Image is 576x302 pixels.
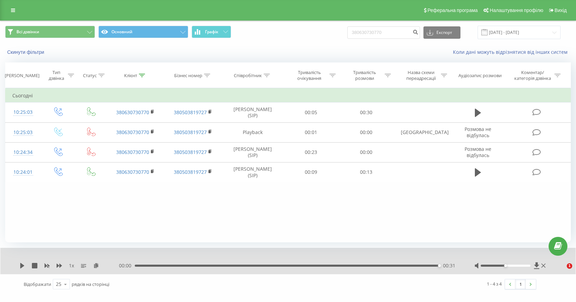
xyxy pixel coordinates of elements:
span: Відображати [24,281,51,287]
button: Графік [192,26,231,38]
a: 380630730770 [116,149,149,155]
td: 00:05 [284,102,339,122]
span: Налаштування профілю [490,8,543,13]
a: 380630730770 [116,169,149,175]
div: Співробітник [234,73,262,78]
td: 00:13 [339,162,394,182]
td: Сьогодні [5,89,571,102]
a: 380503819727 [174,149,207,155]
div: Аудіозапис розмови [458,73,502,78]
div: Accessibility label [438,264,441,267]
td: 00:00 [339,122,394,142]
a: 1 [515,279,526,289]
div: 10:25:03 [12,126,34,139]
td: Playback [222,122,284,142]
td: [PERSON_NAME] (SIP) [222,162,284,182]
div: Клієнт [124,73,137,78]
span: рядків на сторінці [72,281,109,287]
a: 380630730770 [116,129,149,135]
a: 380630730770 [116,109,149,116]
div: 10:25:03 [12,106,34,119]
span: 00:00 [119,262,135,269]
iframe: Intercom live chat [553,263,569,280]
a: 380503819727 [174,129,207,135]
span: 00:31 [443,262,455,269]
div: [PERSON_NAME] [5,73,39,78]
div: Accessibility label [504,264,507,267]
td: 00:00 [339,142,394,162]
span: Розмова не відбулась [465,126,491,138]
span: Розмова не відбулась [465,146,491,158]
div: Статус [83,73,97,78]
span: Всі дзвінки [16,29,39,35]
input: Пошук за номером [347,26,420,39]
div: Коментар/категорія дзвінка [513,70,553,81]
td: [GEOGRAPHIC_DATA] [394,122,451,142]
span: Вихід [555,8,567,13]
td: 00:09 [284,162,339,182]
td: [PERSON_NAME] (SIP) [222,142,284,162]
div: Тривалість розмови [346,70,383,81]
td: [PERSON_NAME] (SIP) [222,102,284,122]
span: 1 [567,263,572,269]
a: Коли дані можуть відрізнятися вiд інших систем [453,49,571,55]
button: Скинути фільтри [5,49,48,55]
span: Графік [205,29,218,34]
a: 380503819727 [174,109,207,116]
div: Тривалість очікування [291,70,328,81]
div: 10:24:01 [12,166,34,179]
td: 00:01 [284,122,339,142]
span: 1 x [69,262,74,269]
button: Всі дзвінки [5,26,95,38]
span: Реферальна програма [428,8,478,13]
div: 10:24:34 [12,146,34,159]
div: Тип дзвінка [47,70,66,81]
td: 00:30 [339,102,394,122]
td: 00:23 [284,142,339,162]
div: Бізнес номер [174,73,202,78]
button: Експорт [423,26,460,39]
div: 25 [56,281,61,288]
div: Назва схеми переадресації [403,70,439,81]
a: 380503819727 [174,169,207,175]
button: Основний [98,26,188,38]
div: 1 - 4 з 4 [487,280,502,287]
